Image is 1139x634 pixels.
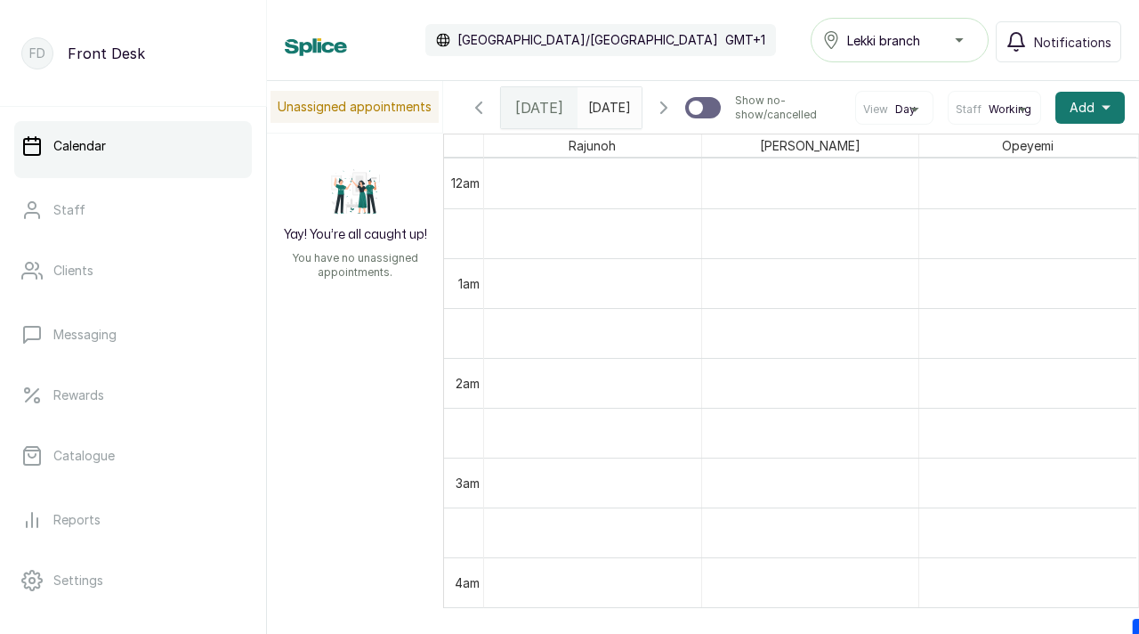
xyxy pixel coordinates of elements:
span: [DATE] [515,97,563,118]
p: Settings [53,572,103,589]
button: ViewDay [863,102,925,117]
p: Staff [53,201,85,219]
p: Unassigned appointments [271,91,439,123]
button: Lekki branch [811,18,989,62]
span: Notifications [1034,33,1111,52]
p: Messaging [53,326,117,344]
p: Catalogue [53,447,115,465]
div: 3am [452,474,483,492]
span: Rajunoh [565,134,619,157]
div: [DATE] [501,87,578,128]
a: Settings [14,556,252,606]
p: Reports [53,511,101,529]
span: Working [989,102,1031,117]
p: Rewards [53,386,104,404]
h2: Yay! You’re all caught up! [284,226,427,244]
span: [PERSON_NAME] [756,134,864,157]
div: 12am [448,174,483,192]
a: Staff [14,185,252,235]
p: Clients [53,262,93,280]
a: Messaging [14,310,252,360]
a: Catalogue [14,431,252,481]
p: Front Desk [68,43,145,64]
button: StaffWorking [956,102,1033,117]
a: Rewards [14,370,252,420]
p: GMT+1 [725,31,765,49]
div: 2am [452,374,483,393]
span: Day [895,102,916,117]
a: Clients [14,246,252,296]
p: Show no-show/cancelled [735,93,841,122]
button: Add [1055,92,1125,124]
a: Calendar [14,121,252,171]
div: 1am [455,274,483,293]
button: Notifications [996,21,1121,62]
span: Staff [956,102,981,117]
p: Calendar [53,137,106,155]
p: FD [29,45,45,62]
a: Reports [14,495,252,545]
p: [GEOGRAPHIC_DATA]/[GEOGRAPHIC_DATA] [457,31,718,49]
span: Lekki branch [847,31,920,50]
p: You have no unassigned appointments. [278,251,432,280]
div: 4am [451,573,483,592]
span: View [863,102,888,117]
span: Add [1070,99,1095,117]
span: Opeyemi [998,134,1057,157]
